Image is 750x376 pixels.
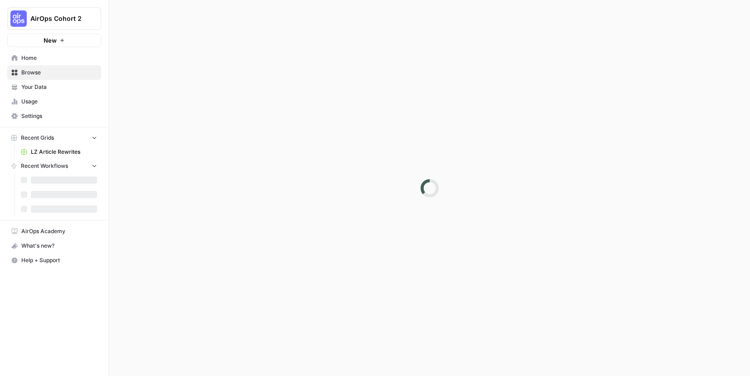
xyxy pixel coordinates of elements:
[7,159,101,173] button: Recent Workflows
[7,224,101,239] a: AirOps Academy
[21,83,97,91] span: Your Data
[7,80,101,94] a: Your Data
[7,253,101,268] button: Help + Support
[31,148,97,156] span: LZ Article Rewrites
[7,239,101,253] button: What's new?
[21,98,97,106] span: Usage
[7,94,101,109] a: Usage
[21,54,97,62] span: Home
[21,134,54,142] span: Recent Grids
[8,239,101,253] div: What's new?
[17,145,101,159] a: LZ Article Rewrites
[44,36,57,45] span: New
[7,131,101,145] button: Recent Grids
[7,51,101,65] a: Home
[7,7,101,30] button: Workspace: AirOps Cohort 2
[7,34,101,47] button: New
[21,227,97,235] span: AirOps Academy
[7,109,101,123] a: Settings
[21,256,97,264] span: Help + Support
[21,68,97,77] span: Browse
[21,112,97,120] span: Settings
[7,65,101,80] a: Browse
[21,162,68,170] span: Recent Workflows
[30,14,85,23] span: AirOps Cohort 2
[10,10,27,27] img: AirOps Cohort 2 Logo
